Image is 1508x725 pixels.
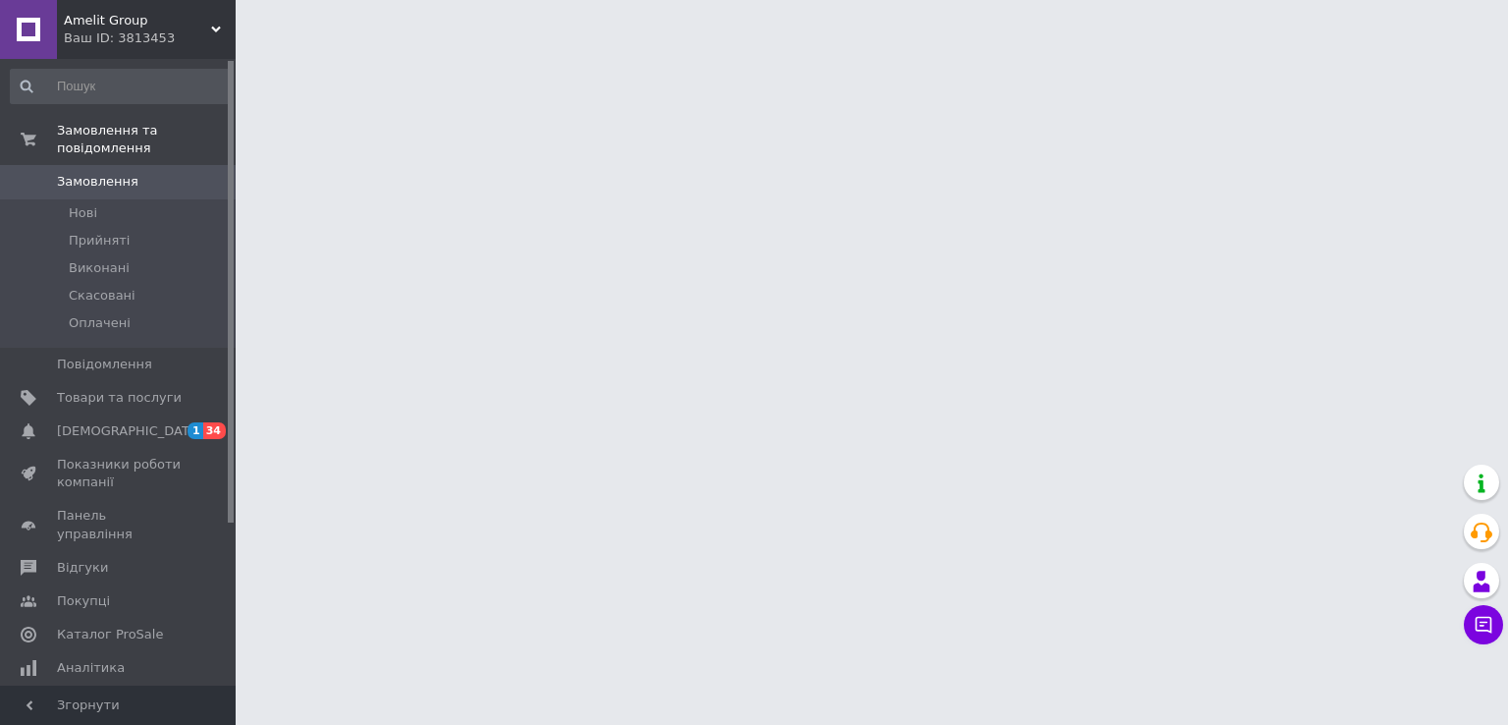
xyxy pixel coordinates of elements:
span: Замовлення [57,173,138,191]
button: Чат з покупцем [1464,605,1503,644]
div: Ваш ID: 3813453 [64,29,236,47]
span: Виконані [69,259,130,277]
span: Замовлення та повідомлення [57,122,236,157]
span: Оплачені [69,314,131,332]
span: Повідомлення [57,356,152,373]
input: Пошук [10,69,232,104]
span: Покупці [57,592,110,610]
span: [DEMOGRAPHIC_DATA] [57,422,202,440]
span: Панель управління [57,507,182,542]
span: Прийняті [69,232,130,250]
span: Amelit Group [64,12,211,29]
span: Скасовані [69,287,135,305]
span: Аналітика [57,659,125,677]
span: Нові [69,204,97,222]
span: Показники роботи компанії [57,456,182,491]
span: Товари та послуги [57,389,182,407]
span: 1 [188,422,203,439]
span: 34 [203,422,226,439]
span: Каталог ProSale [57,626,163,643]
span: Відгуки [57,559,108,577]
